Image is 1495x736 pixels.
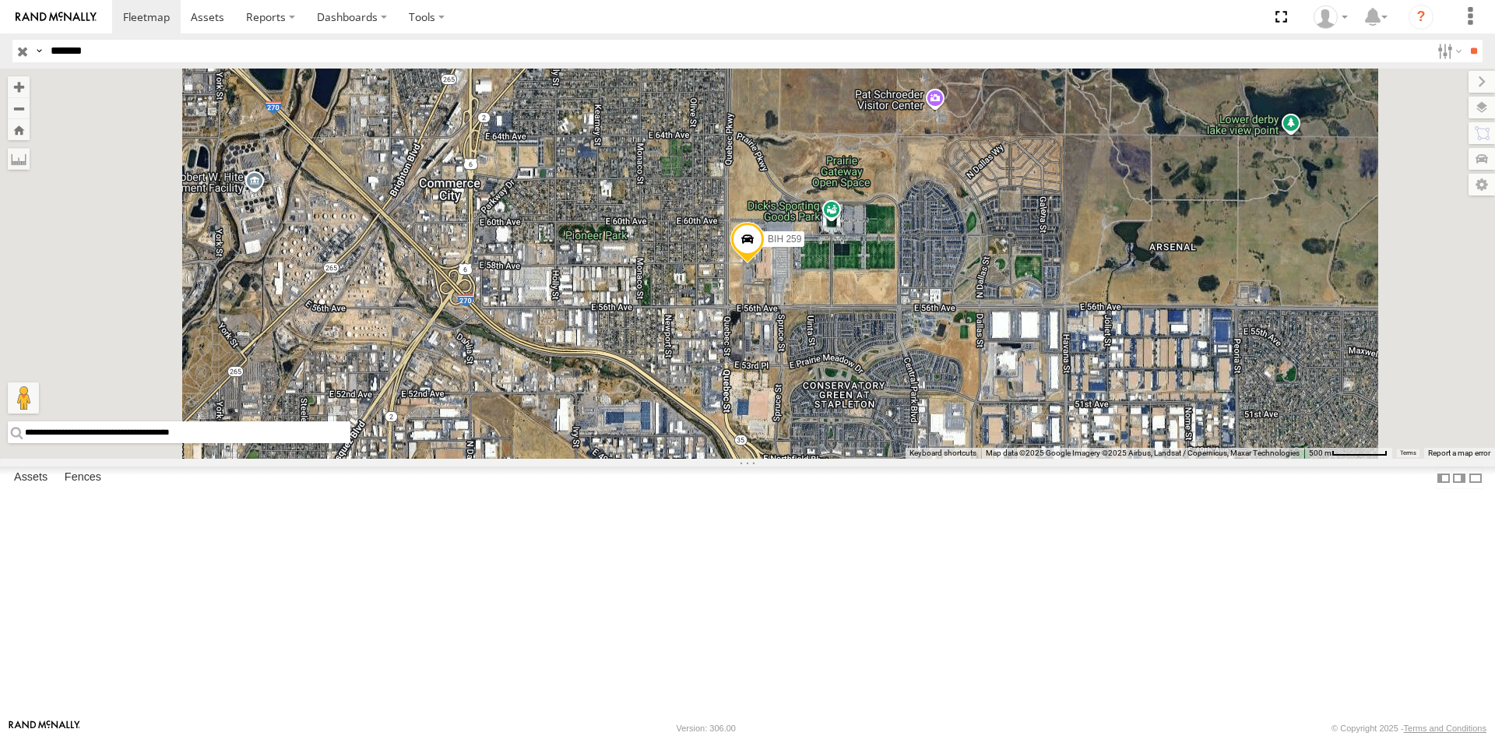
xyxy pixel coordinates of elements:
[1400,450,1416,456] a: Terms (opens in new tab)
[1331,724,1486,733] div: © Copyright 2025 -
[1436,467,1451,489] label: Dock Summary Table to the Left
[8,76,30,97] button: Zoom in
[8,119,30,140] button: Zoom Home
[677,724,736,733] div: Version: 306.00
[8,382,39,414] button: Drag Pegman onto the map to open Street View
[1409,5,1433,30] i: ?
[57,467,109,489] label: Fences
[6,467,55,489] label: Assets
[1428,449,1490,457] a: Report a map error
[8,97,30,119] button: Zoom out
[1404,724,1486,733] a: Terms and Conditions
[909,448,976,459] button: Keyboard shortcuts
[16,12,97,23] img: rand-logo.svg
[986,449,1300,457] span: Map data ©2025 Google Imagery ©2025 Airbus, Landsat / Copernicus, Maxar Technologies
[1469,174,1495,195] label: Map Settings
[1308,5,1353,29] div: Nele .
[1309,449,1331,457] span: 500 m
[1304,448,1392,459] button: Map Scale: 500 m per 68 pixels
[8,148,30,170] label: Measure
[768,233,801,244] span: BIH 259
[9,720,80,736] a: Visit our Website
[1451,467,1467,489] label: Dock Summary Table to the Right
[1468,467,1483,489] label: Hide Summary Table
[33,40,45,62] label: Search Query
[1431,40,1465,62] label: Search Filter Options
